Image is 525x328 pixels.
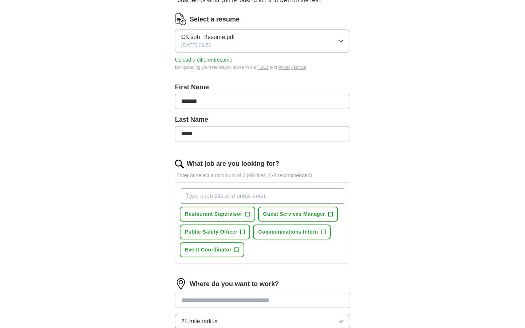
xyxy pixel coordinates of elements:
[258,65,269,70] a: T&Cs
[180,207,255,222] button: Restaurant Supervisor
[181,42,211,49] span: [DATE] 09:52
[187,159,279,169] label: What job are you looking for?
[180,242,244,257] button: Event Coordinator
[180,224,250,239] button: Public Safety Officer
[181,317,218,326] span: 25 mile radius
[175,115,350,125] label: Last Name
[175,30,350,52] button: CKisob_Resume.pdf[DATE] 09:52
[175,278,187,290] img: location.png
[185,228,237,236] span: Public Safety Officer
[185,210,242,218] span: Restaurant Supervisor
[181,33,235,42] span: CKisob_Resume.pdf
[263,210,325,218] span: Guest Services Manager
[278,65,306,70] a: Privacy Notice
[175,172,350,179] p: Enter or select a minimum of 3 job titles (4-8 recommended)
[175,160,184,168] img: search.png
[175,82,350,92] label: First Name
[258,228,318,236] span: Communications Intern
[190,15,240,24] label: Select a resume
[253,224,331,239] button: Communications Intern
[175,64,350,71] div: By uploading your resume you agree to our and .
[258,207,338,222] button: Guest Services Manager
[175,13,187,25] img: CV Icon
[185,246,232,254] span: Event Coordinator
[175,56,232,64] button: Upload a differentresume
[180,188,345,204] input: Type a job title and press enter
[190,279,279,289] label: Where do you want to work?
